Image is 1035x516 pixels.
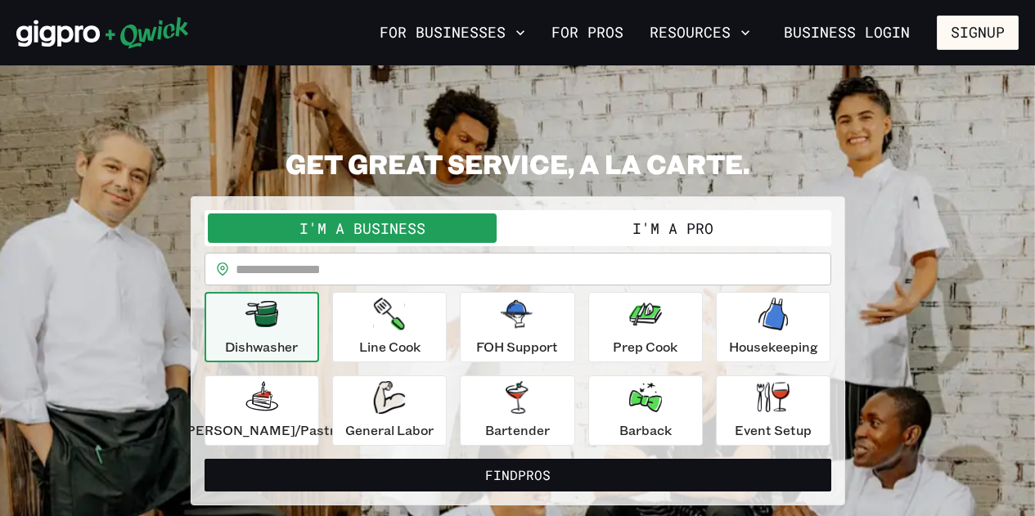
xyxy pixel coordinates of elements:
p: General Labor [345,420,434,440]
button: Bartender [460,375,574,446]
button: Signup [937,16,1019,50]
button: General Labor [332,375,447,446]
button: Event Setup [716,375,830,446]
button: Line Cook [332,292,447,362]
p: Housekeeping [729,337,818,357]
button: [PERSON_NAME]/Pastry [205,375,319,446]
p: Dishwasher [225,337,298,357]
button: Housekeeping [716,292,830,362]
button: Prep Cook [588,292,703,362]
button: Barback [588,375,703,446]
button: I'm a Business [208,213,518,243]
a: Business Login [770,16,924,50]
p: Prep Cook [613,337,677,357]
p: FOH Support [476,337,558,357]
p: Barback [619,420,672,440]
button: Resources [643,19,757,47]
p: Bartender [485,420,550,440]
h2: GET GREAT SERVICE, A LA CARTE. [191,147,845,180]
button: I'm a Pro [518,213,828,243]
button: For Businesses [373,19,532,47]
a: For Pros [545,19,630,47]
p: [PERSON_NAME]/Pastry [182,420,342,440]
button: Dishwasher [205,292,319,362]
p: Event Setup [735,420,812,440]
button: FindPros [205,459,831,491]
button: FOH Support [460,292,574,362]
p: Line Cook [359,337,421,357]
